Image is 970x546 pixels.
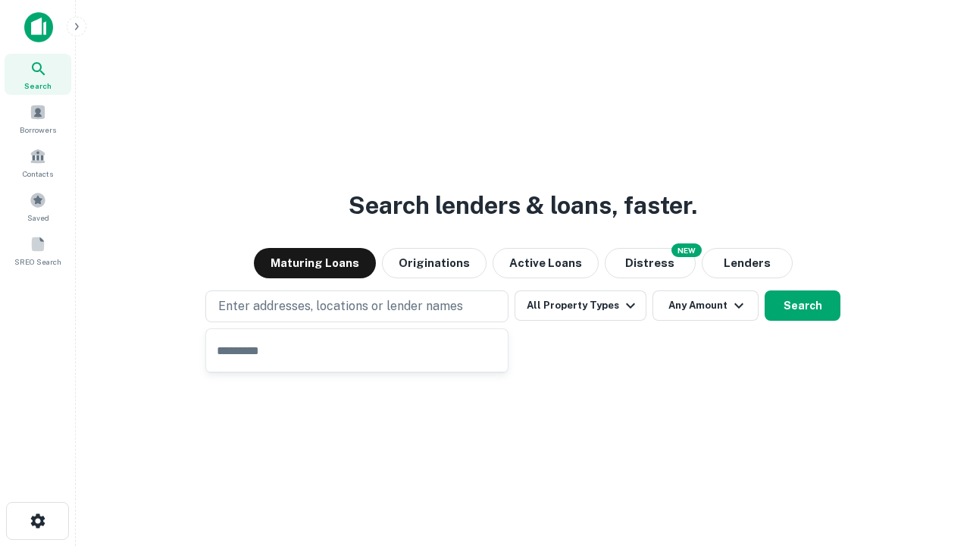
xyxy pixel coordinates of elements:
button: Originations [382,248,487,278]
a: SREO Search [5,230,71,271]
button: Lenders [702,248,793,278]
h3: Search lenders & loans, faster. [349,187,697,224]
span: Search [24,80,52,92]
button: Active Loans [493,248,599,278]
div: NEW [671,243,702,257]
span: Contacts [23,168,53,180]
span: Saved [27,212,49,224]
a: Search [5,54,71,95]
button: Maturing Loans [254,248,376,278]
a: Saved [5,186,71,227]
button: Search [765,290,840,321]
button: Any Amount [652,290,759,321]
button: Enter addresses, locations or lender names [205,290,508,322]
a: Borrowers [5,98,71,139]
span: Borrowers [20,124,56,136]
p: Enter addresses, locations or lender names [218,297,463,315]
a: Contacts [5,142,71,183]
iframe: Chat Widget [894,425,970,497]
button: All Property Types [515,290,646,321]
img: capitalize-icon.png [24,12,53,42]
button: Search distressed loans with lien and other non-mortgage details. [605,248,696,278]
span: SREO Search [14,256,61,268]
